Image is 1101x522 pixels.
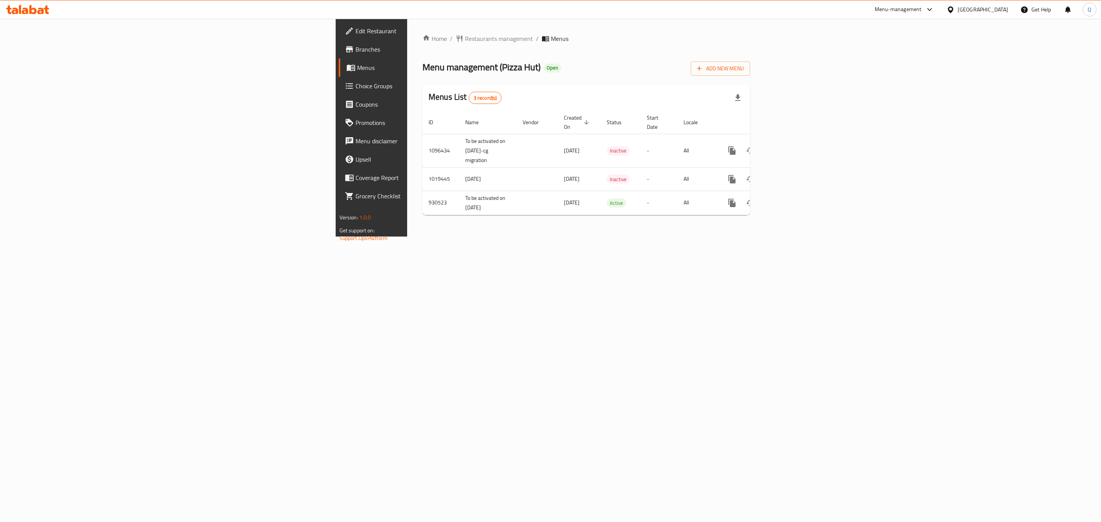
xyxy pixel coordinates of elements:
[469,92,502,104] div: Total records count
[677,167,717,191] td: All
[741,194,760,212] button: Change Status
[339,22,520,40] a: Edit Restaurant
[356,155,513,164] span: Upsell
[339,77,520,95] a: Choice Groups
[741,170,760,188] button: Change Status
[723,194,741,212] button: more
[691,62,750,76] button: Add New Menu
[544,65,561,71] span: Open
[607,175,630,184] span: Inactive
[551,34,568,43] span: Menus
[697,64,744,73] span: Add New Menu
[356,45,513,54] span: Branches
[339,169,520,187] a: Coverage Report
[429,91,502,104] h2: Menus List
[607,118,632,127] span: Status
[429,118,443,127] span: ID
[339,58,520,77] a: Menus
[339,40,520,58] a: Branches
[356,100,513,109] span: Coupons
[741,141,760,160] button: Change Status
[723,170,741,188] button: more
[422,34,750,43] nav: breadcrumb
[647,113,668,131] span: Start Date
[717,111,802,134] th: Actions
[564,174,580,184] span: [DATE]
[339,233,388,243] a: Support.OpsPlatform
[339,95,520,113] a: Coupons
[357,63,513,72] span: Menus
[607,198,626,208] div: Active
[339,132,520,150] a: Menu disclaimer
[356,191,513,201] span: Grocery Checklist
[723,141,741,160] button: more
[607,199,626,208] span: Active
[356,118,513,127] span: Promotions
[523,118,549,127] span: Vendor
[465,118,489,127] span: Name
[359,212,371,222] span: 1.0.0
[356,173,513,182] span: Coverage Report
[544,63,561,73] div: Open
[958,5,1008,14] div: [GEOGRAPHIC_DATA]
[564,146,580,156] span: [DATE]
[641,191,677,215] td: -
[1088,5,1091,14] span: Q
[607,146,630,155] span: Inactive
[684,118,708,127] span: Locale
[677,134,717,167] td: All
[729,89,747,107] div: Export file
[677,191,717,215] td: All
[607,146,630,156] div: Inactive
[564,113,591,131] span: Created On
[339,187,520,205] a: Grocery Checklist
[339,212,358,222] span: Version:
[356,26,513,36] span: Edit Restaurant
[422,111,802,215] table: enhanced table
[339,113,520,132] a: Promotions
[339,150,520,169] a: Upsell
[641,167,677,191] td: -
[469,94,502,102] span: 3 record(s)
[564,198,580,208] span: [DATE]
[356,81,513,91] span: Choice Groups
[536,34,539,43] li: /
[641,134,677,167] td: -
[339,225,375,235] span: Get support on:
[875,5,922,14] div: Menu-management
[356,136,513,146] span: Menu disclaimer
